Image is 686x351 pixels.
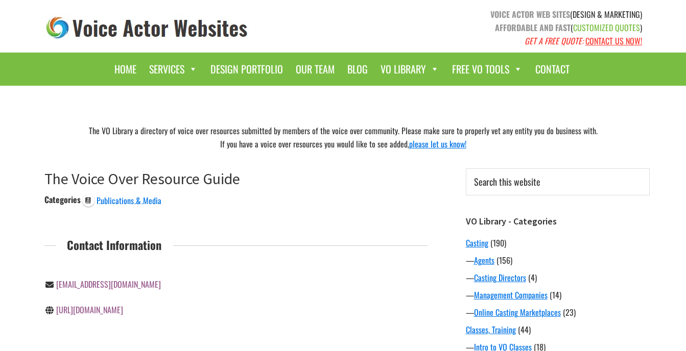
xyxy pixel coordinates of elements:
[573,21,640,34] span: CUSTOMIZED QUOTES
[466,306,650,318] div: —
[447,58,528,81] a: Free VO Tools
[490,237,506,249] span: (190)
[496,254,512,266] span: (156)
[37,121,650,153] div: The VO Library a directory of voice over resources submitted by members of the voice over communi...
[474,271,526,284] a: Casting Directors
[342,58,373,81] a: Blog
[375,58,444,81] a: VO Library
[466,323,516,336] a: Classes, Training
[205,58,288,81] a: Design Portfolio
[351,8,642,47] p: (DESIGN & MARKETING) ( )
[144,58,203,81] a: Services
[44,193,81,206] div: Categories
[97,194,161,207] span: Publications & Media
[474,289,548,301] a: Management Companies
[109,58,141,81] a: Home
[528,271,537,284] span: (4)
[585,35,642,47] a: CONTACT US NOW!
[563,306,576,318] span: (23)
[56,278,161,290] a: [EMAIL_ADDRESS][DOMAIN_NAME]
[466,168,650,195] input: Search this website
[490,8,570,20] strong: VOICE ACTOR WEB SITES
[518,323,531,336] span: (44)
[44,14,250,41] img: voice_actor_websites_logo
[44,169,428,188] h1: The Voice Over Resource Guide
[466,237,488,249] a: Casting
[495,21,571,34] strong: AFFORDABLE AND FAST
[409,138,466,150] a: please let us know!
[474,254,494,266] a: Agents
[291,58,340,81] a: Our Team
[82,193,162,206] a: Publications & Media
[466,271,650,284] div: —
[466,216,650,227] h3: VO Library - Categories
[525,35,583,47] em: GET A FREE QUOTE:
[56,304,123,316] a: [URL][DOMAIN_NAME]
[466,289,650,301] div: —
[56,236,173,254] span: Contact Information
[550,289,561,301] span: (14)
[466,254,650,266] div: —
[530,58,575,81] a: Contact
[474,306,561,318] a: Online Casting Marketplaces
